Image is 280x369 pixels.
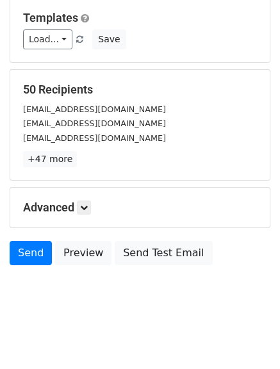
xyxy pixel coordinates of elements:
[216,307,280,369] iframe: Chat Widget
[23,133,166,143] small: [EMAIL_ADDRESS][DOMAIN_NAME]
[216,307,280,369] div: Widget Obrolan
[115,241,212,265] a: Send Test Email
[23,83,257,97] h5: 50 Recipients
[23,104,166,114] small: [EMAIL_ADDRESS][DOMAIN_NAME]
[23,29,72,49] a: Load...
[23,11,78,24] a: Templates
[23,119,166,128] small: [EMAIL_ADDRESS][DOMAIN_NAME]
[23,201,257,215] h5: Advanced
[55,241,111,265] a: Preview
[23,151,77,167] a: +47 more
[10,241,52,265] a: Send
[92,29,126,49] button: Save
